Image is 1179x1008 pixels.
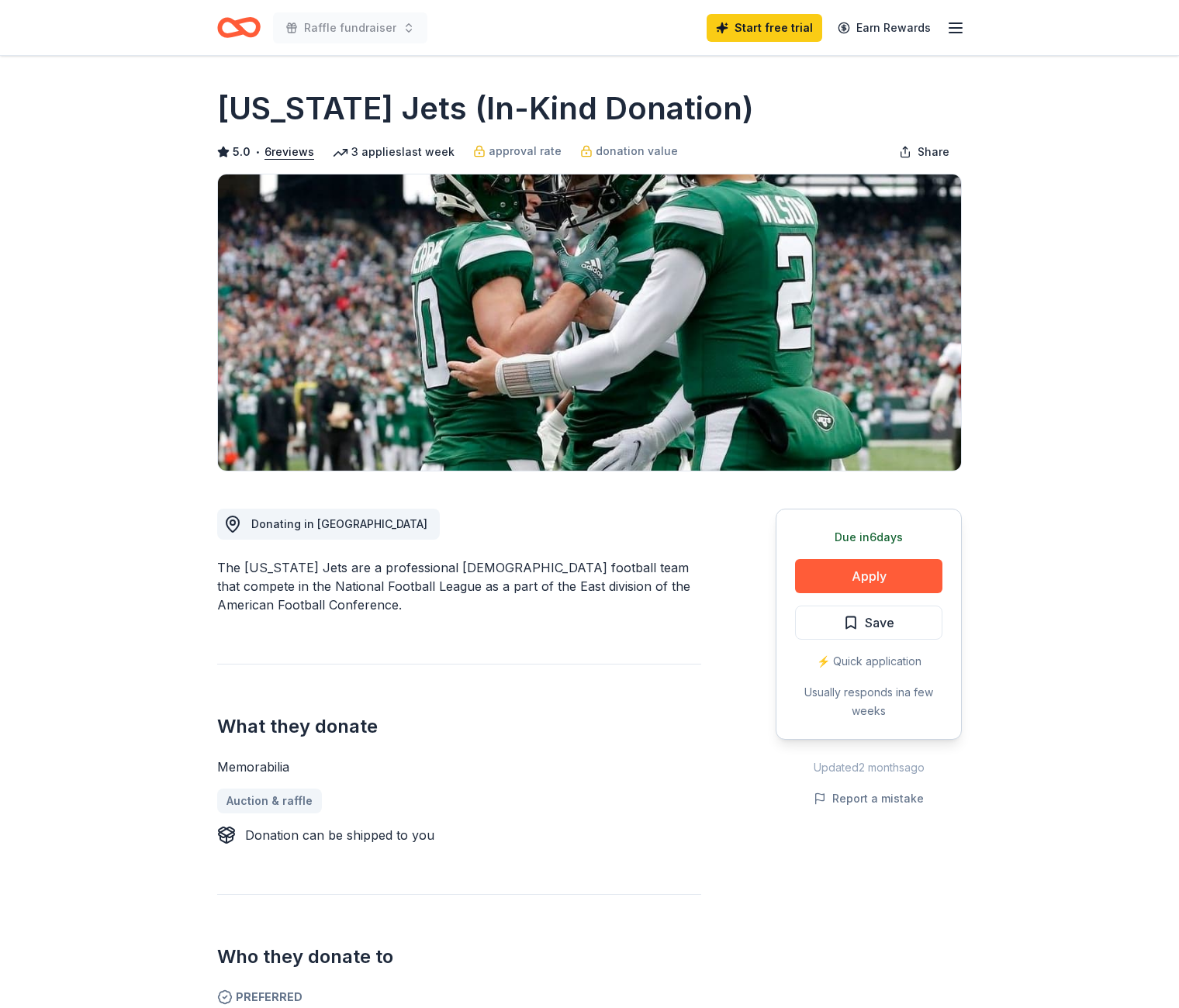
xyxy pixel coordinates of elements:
button: Apply [795,559,942,593]
a: Earn Rewards [828,14,940,42]
div: Due in 6 days [795,528,942,547]
div: The [US_STATE] Jets are a professional [DEMOGRAPHIC_DATA] football team that compete in the Natio... [217,558,701,614]
h2: What they donate [217,714,701,739]
a: approval rate [473,142,562,161]
button: Save [795,606,942,640]
button: Raffle fundraiser [273,12,427,43]
span: Raffle fundraiser [304,19,396,37]
span: • [255,146,261,158]
div: Memorabilia [217,758,701,776]
span: Share [918,143,949,161]
span: Preferred [217,988,701,1006]
div: Updated 2 months ago [776,758,962,777]
a: donation value [580,142,678,161]
button: Report a mistake [814,789,924,808]
span: donation value [596,142,678,161]
span: Save [865,613,894,633]
div: Donation can be shipped to you [245,826,434,844]
h2: Who they donate to [217,944,701,969]
span: 5.0 [233,143,251,161]
button: Share [887,136,962,167]
img: Image for New York Jets (In-Kind Donation) [218,174,961,471]
div: ⚡️ Quick application [795,652,942,671]
a: Start free trial [707,14,822,42]
h1: [US_STATE] Jets (In-Kind Donation) [217,87,754,130]
a: Home [217,9,261,46]
div: Usually responds in a few weeks [795,683,942,720]
a: Auction & raffle [217,789,322,813]
div: 3 applies last week [333,143,455,161]
span: Donating in [GEOGRAPHIC_DATA] [251,517,427,530]
span: approval rate [489,142,562,161]
button: 6reviews [264,143,314,161]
